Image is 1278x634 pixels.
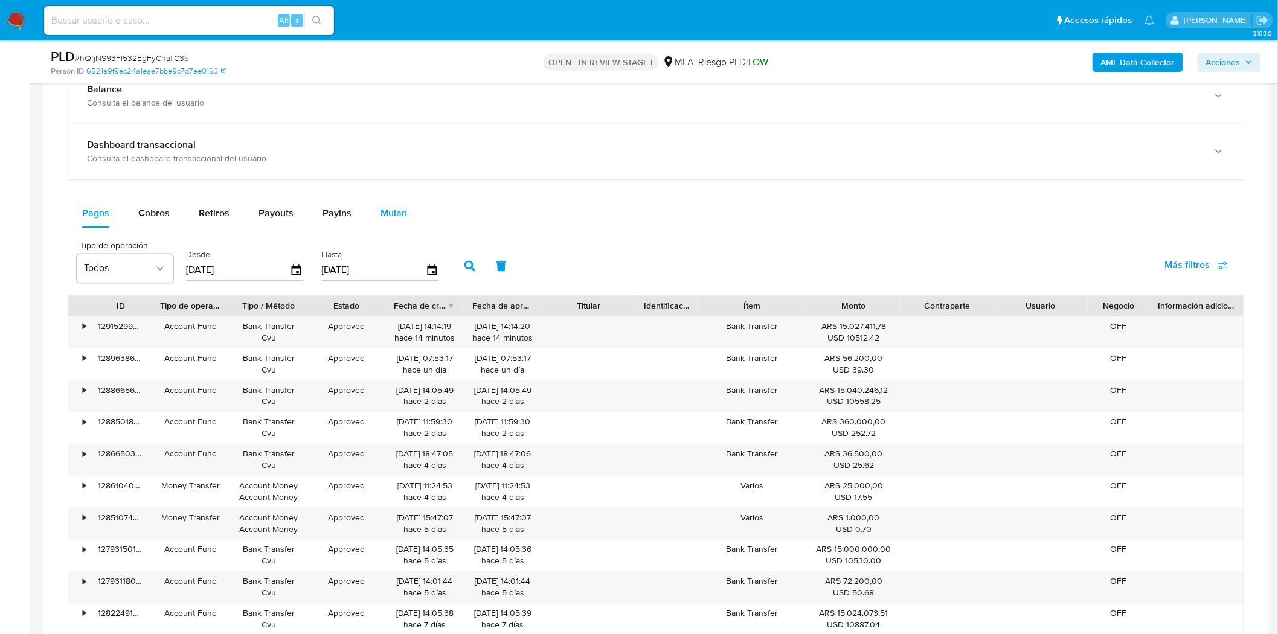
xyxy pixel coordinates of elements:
[295,14,299,26] span: s
[663,56,693,69] div: MLA
[1206,53,1241,72] span: Acciones
[1093,53,1183,72] button: AML Data Collector
[1184,14,1252,26] p: sandra.chabay@mercadolibre.com
[75,52,189,64] span: # hQfjNS93Fl532EgFyChaTC3e
[86,66,226,77] a: 6521a9f9ec24a1eae7bbe9c7d7ee0163
[279,14,289,26] span: Alt
[1101,53,1175,72] b: AML Data Collector
[1198,53,1261,72] button: Acciones
[51,66,84,77] b: Person ID
[748,55,768,69] span: LOW
[1253,28,1272,38] span: 3.163.0
[51,46,75,66] b: PLD
[1145,15,1155,25] a: Notificaciones
[1256,14,1269,27] a: Salir
[698,56,768,69] span: Riesgo PLD:
[44,13,334,28] input: Buscar usuario o caso...
[304,12,329,29] button: search-icon
[1065,14,1132,27] span: Accesos rápidos
[544,54,658,71] p: OPEN - IN REVIEW STAGE I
